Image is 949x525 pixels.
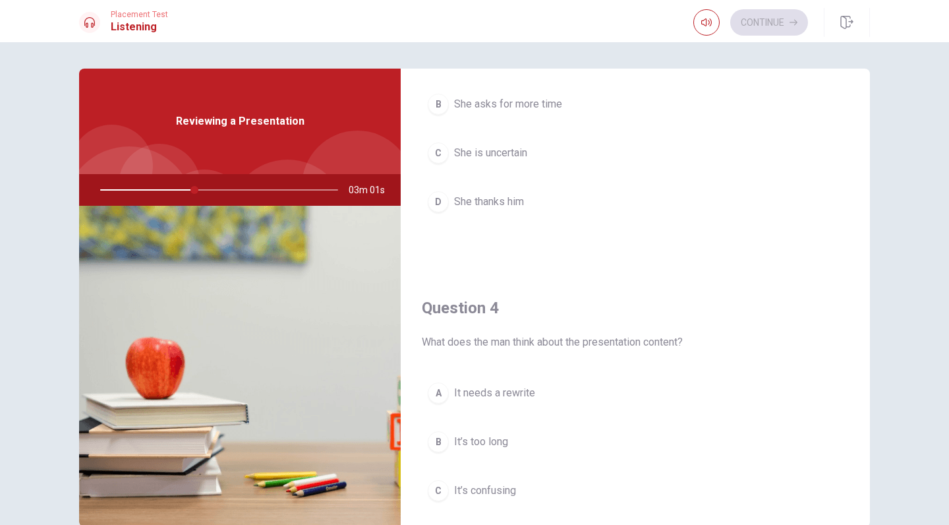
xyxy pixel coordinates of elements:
[349,174,395,206] span: 03m 01s
[111,19,168,35] h1: Listening
[176,113,304,129] span: Reviewing a Presentation
[422,137,849,170] button: CShe is uncertain
[428,94,449,115] div: B
[428,191,449,212] div: D
[428,142,449,164] div: C
[428,383,449,404] div: A
[422,185,849,218] button: DShe thanks him
[422,297,849,319] h4: Question 4
[428,431,449,452] div: B
[454,194,524,210] span: She thanks him
[454,434,508,450] span: It’s too long
[422,474,849,507] button: CIt’s confusing
[422,88,849,121] button: BShe asks for more time
[454,483,516,499] span: It’s confusing
[454,145,527,161] span: She is uncertain
[454,96,562,112] span: She asks for more time
[422,377,849,410] button: AIt needs a rewrite
[422,425,849,458] button: BIt’s too long
[422,334,849,350] span: What does the man think about the presentation content?
[111,10,168,19] span: Placement Test
[428,480,449,501] div: C
[454,385,535,401] span: It needs a rewrite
